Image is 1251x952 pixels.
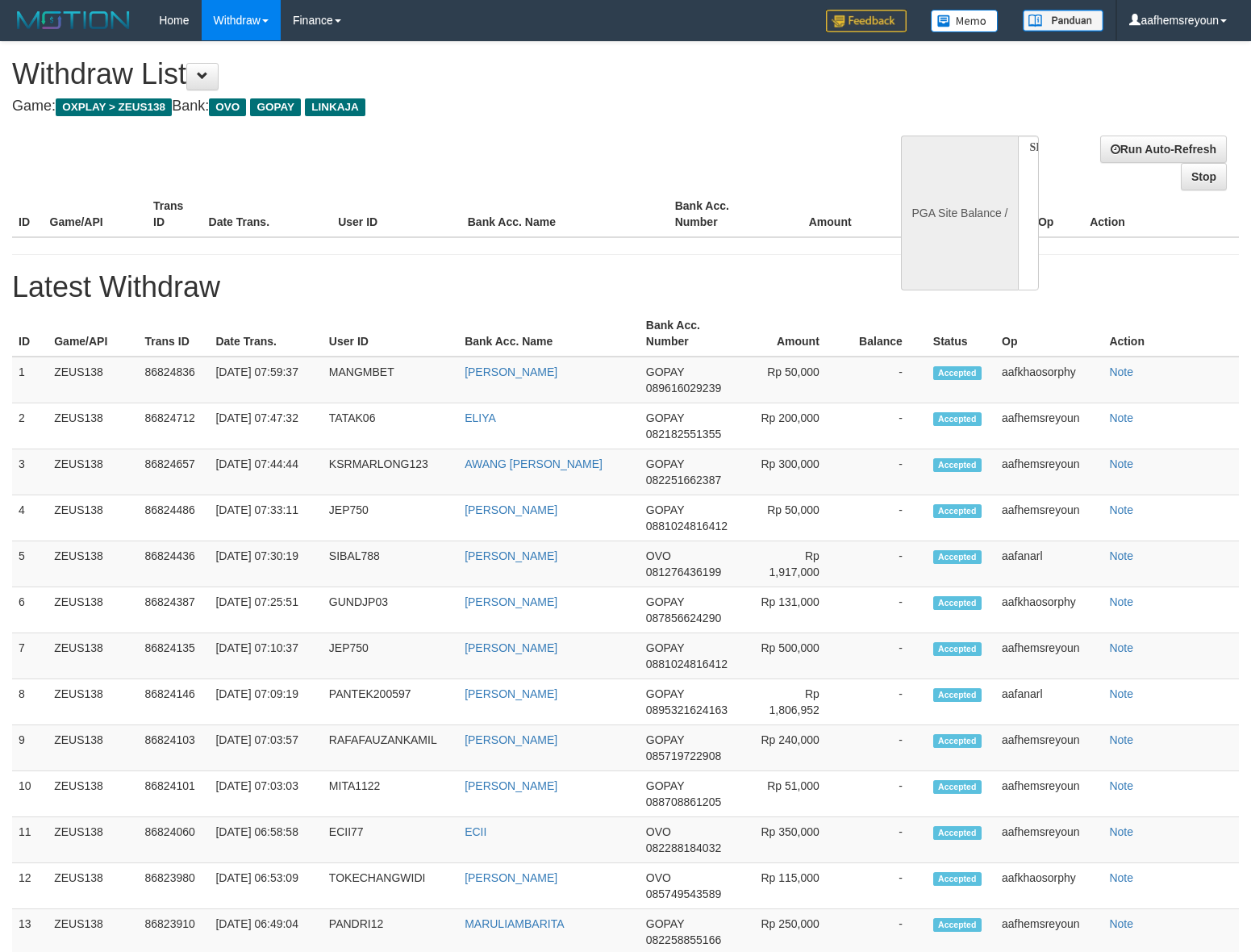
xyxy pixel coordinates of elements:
[745,633,843,679] td: Rp 500,000
[12,679,48,725] td: 8
[995,449,1103,495] td: aafhemsreyoun
[1109,733,1133,746] a: Note
[48,817,138,863] td: ZEUS138
[844,403,927,449] td: -
[933,458,982,472] span: Accepted
[646,382,721,395] span: 089616029239
[844,541,927,587] td: -
[933,734,982,748] span: Accepted
[1109,549,1133,562] a: Note
[844,817,927,863] td: -
[772,191,875,237] th: Amount
[48,725,138,771] td: ZEUS138
[44,191,147,237] th: Game/API
[1109,457,1133,470] a: Note
[1109,365,1133,378] a: Note
[12,271,1239,303] h1: Latest Withdraw
[745,587,843,633] td: Rp 131,000
[202,191,332,237] th: Date Trans.
[465,457,603,470] a: AWANG [PERSON_NAME]
[933,596,982,610] span: Accepted
[458,311,640,357] th: Bank Acc. Name
[844,725,927,771] td: -
[323,587,458,633] td: GUNDJP03
[1109,687,1133,700] a: Note
[48,449,138,495] td: ZEUS138
[12,541,48,587] td: 5
[646,687,684,700] span: GOPAY
[209,449,322,495] td: [DATE] 07:44:44
[1109,917,1133,930] a: Note
[933,872,982,886] span: Accepted
[933,550,982,564] span: Accepted
[669,191,772,237] th: Bank Acc. Number
[139,863,210,909] td: 86823980
[646,641,684,654] span: GOPAY
[745,725,843,771] td: Rp 240,000
[646,411,684,424] span: GOPAY
[12,633,48,679] td: 7
[927,311,995,357] th: Status
[139,587,210,633] td: 86824387
[139,725,210,771] td: 86824103
[12,8,135,32] img: MOTION_logo.png
[465,917,564,930] a: MARULIAMBARITA
[933,918,982,932] span: Accepted
[323,541,458,587] td: SIBAL788
[646,779,684,792] span: GOPAY
[139,357,210,403] td: 86824836
[646,795,721,808] span: 088708861205
[1109,411,1133,424] a: Note
[209,771,322,817] td: [DATE] 07:03:03
[745,679,843,725] td: Rp 1,806,952
[745,863,843,909] td: Rp 115,000
[646,841,721,854] span: 082288184032
[209,357,322,403] td: [DATE] 07:59:37
[646,658,728,670] span: 0881024816412
[12,311,48,357] th: ID
[12,771,48,817] td: 10
[995,495,1103,541] td: aafhemsreyoun
[12,587,48,633] td: 6
[12,403,48,449] td: 2
[933,826,982,840] span: Accepted
[933,780,982,794] span: Accepted
[209,311,322,357] th: Date Trans.
[250,98,301,116] span: GOPAY
[1083,191,1239,237] th: Action
[646,825,671,838] span: OVO
[323,449,458,495] td: KSRMARLONG123
[323,495,458,541] td: JEP750
[323,311,458,357] th: User ID
[465,595,557,608] a: [PERSON_NAME]
[844,357,927,403] td: -
[48,495,138,541] td: ZEUS138
[139,771,210,817] td: 86824101
[844,863,927,909] td: -
[12,449,48,495] td: 3
[139,449,210,495] td: 86824657
[646,365,684,378] span: GOPAY
[305,98,365,116] span: LINKAJA
[995,863,1103,909] td: aafkhaosorphy
[323,817,458,863] td: ECII77
[646,595,684,608] span: GOPAY
[995,403,1103,449] td: aafhemsreyoun
[745,357,843,403] td: Rp 50,000
[995,817,1103,863] td: aafhemsreyoun
[323,357,458,403] td: MANGMBET
[48,357,138,403] td: ZEUS138
[323,863,458,909] td: TOKECHANGWIDI
[901,136,1017,290] div: PGA Site Balance /
[646,933,721,946] span: 082258855166
[1109,779,1133,792] a: Note
[465,825,486,838] a: ECII
[465,503,557,516] a: [PERSON_NAME]
[646,749,721,762] span: 085719722908
[323,725,458,771] td: RAFAFAUZANKAMIL
[12,357,48,403] td: 1
[1109,871,1133,884] a: Note
[465,411,496,424] a: ELIYA
[933,366,982,380] span: Accepted
[745,771,843,817] td: Rp 51,000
